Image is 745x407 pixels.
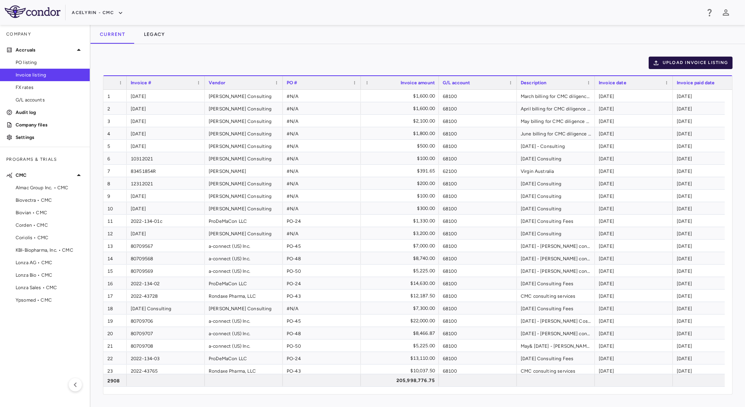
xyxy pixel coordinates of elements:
button: Upload invoice listing [649,57,733,69]
span: PO listing [16,59,83,66]
div: $1,330.00 [368,215,435,227]
div: [PERSON_NAME] Consulting [205,115,283,127]
div: [DATE] Consulting [517,227,595,239]
div: #N/A [283,190,361,202]
div: $391.65 [368,165,435,177]
span: FX rates [16,84,83,91]
div: PO-43 [283,290,361,302]
div: Virgin Australia [517,165,595,177]
div: ProDeMaCon LLC [205,352,283,364]
span: G/L accounts [16,96,83,103]
div: 13 [103,240,127,252]
div: #N/A [283,115,361,127]
span: Invoice amount [401,80,435,85]
div: PO-45 [283,315,361,327]
div: $5,225.00 [368,339,435,352]
div: #N/A [283,227,361,239]
div: [DATE] [595,252,673,264]
div: 68100 [439,352,517,364]
div: 80709569 [127,265,205,277]
div: 3 [103,115,127,127]
div: [DATE] [595,240,673,252]
span: KBI-Biopharma, Inc. • CMC [16,247,83,254]
div: 23 [103,364,127,377]
span: Invoice paid date [677,80,715,85]
div: ProDeMaCon LLC [205,215,283,227]
div: PO-50 [283,265,361,277]
div: 68100 [439,315,517,327]
div: 68100 [439,127,517,139]
div: [DATE] [595,215,673,227]
div: 68100 [439,339,517,352]
div: [PERSON_NAME] Consulting [205,302,283,314]
span: PO # [287,80,298,85]
div: 4 [103,127,127,139]
div: PO-24 [283,277,361,289]
div: 17 [103,290,127,302]
div: [DATE] Consulting Fees [517,302,595,314]
p: CMC [16,172,74,179]
div: a-connect (US) Inc. [205,240,283,252]
div: [DATE] [595,190,673,202]
div: [DATE] - [PERSON_NAME] consulting fees [517,252,595,264]
div: PO-24 [283,352,361,364]
div: [PERSON_NAME] Consulting [205,202,283,214]
div: 12312021 [127,177,205,189]
div: PO-24 [283,215,361,227]
div: 80709708 [127,339,205,352]
div: $8,466.87 [368,327,435,339]
div: 12 [103,227,127,239]
div: #N/A [283,102,361,114]
div: #N/A [283,152,361,164]
p: Audit log [16,109,83,116]
div: [DATE] [127,190,205,202]
div: 14 [103,252,127,264]
div: [DATE] [127,115,205,127]
div: $8,740.00 [368,252,435,265]
div: 68100 [439,227,517,239]
div: [DATE] Consulting Fees [517,277,595,289]
div: $100.00 [368,190,435,202]
div: [DATE] [595,165,673,177]
span: Lonza AG • CMC [16,259,83,266]
div: $500.00 [368,140,435,152]
div: #N/A [283,302,361,314]
div: [DATE] Consulting Fees [517,215,595,227]
div: Rondaxe Pharma, LLC [205,364,283,377]
div: [DATE] [595,127,673,139]
div: a-connect (US) Inc. [205,327,283,339]
div: [DATE] [595,315,673,327]
div: 10312021 [127,152,205,164]
div: [PERSON_NAME] Consulting [205,177,283,189]
p: Settings [16,134,83,141]
div: 68100 [439,302,517,314]
div: 68100 [439,215,517,227]
div: $10,037.50 [368,364,435,377]
button: Acelyrin - CMC [72,7,123,19]
span: G/L account [443,80,470,85]
div: [DATE] Consulting [517,190,595,202]
div: 22 [103,352,127,364]
div: #N/A [283,140,361,152]
div: $300.00 [368,202,435,215]
div: 68100 [439,240,517,252]
div: [DATE] [595,265,673,277]
div: PO-48 [283,327,361,339]
div: [DATE] [595,102,673,114]
span: Almac Group Inc. • CMC [16,184,83,191]
div: [DATE] [595,339,673,352]
div: [DATE] [127,202,205,214]
div: 68100 [439,364,517,377]
div: 21 [103,339,127,352]
div: 68100 [439,140,517,152]
div: [DATE] [595,227,673,239]
span: Biovectra • CMC [16,197,83,204]
div: 2022-134-03 [127,352,205,364]
div: a-connect (US) Inc. [205,265,283,277]
div: [DATE] Consulting [517,202,595,214]
div: ProDeMaCon LLC [205,277,283,289]
div: 68100 [439,102,517,114]
div: [PERSON_NAME] Consulting [205,127,283,139]
div: [PERSON_NAME] [205,165,283,177]
div: Rondaxe Pharma, LLC [205,290,283,302]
